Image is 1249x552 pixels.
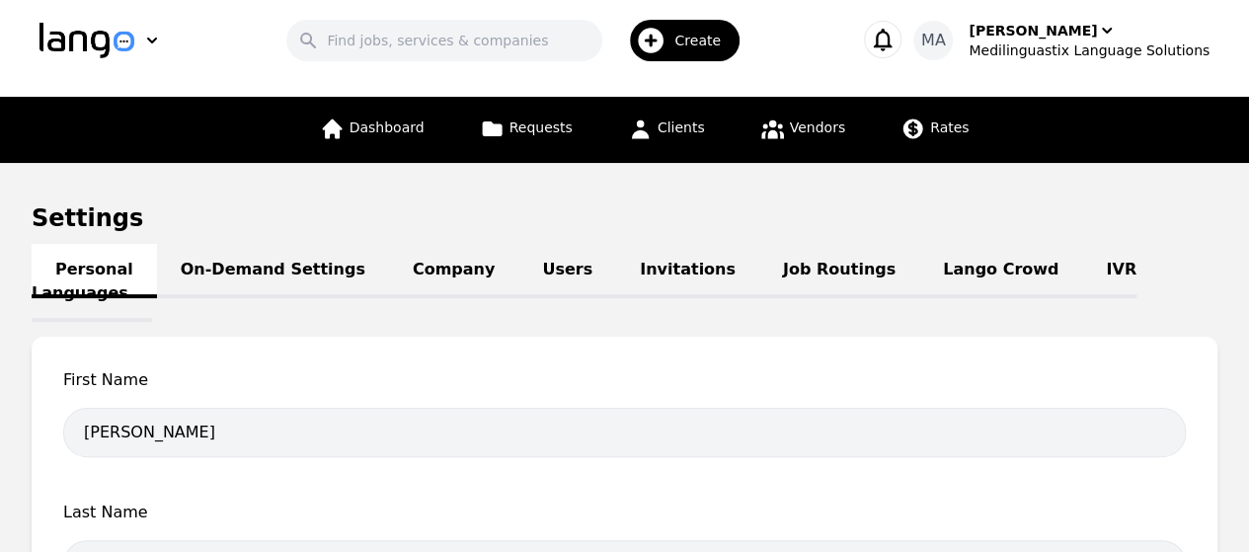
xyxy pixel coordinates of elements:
[921,29,946,52] span: MA
[969,21,1097,40] div: [PERSON_NAME]
[389,244,518,298] a: Company
[674,31,735,50] span: Create
[63,408,1186,457] input: First Name
[63,368,1186,392] span: First Name
[602,12,751,69] button: Create
[63,501,1186,524] span: Last Name
[518,244,616,298] a: Users
[969,40,1210,60] div: Medilinguastix Language Solutions
[790,119,845,135] span: Vendors
[658,119,705,135] span: Clients
[930,119,969,135] span: Rates
[32,202,1217,234] h1: Settings
[350,119,425,135] span: Dashboard
[39,23,134,58] img: Logo
[759,244,919,298] a: Job Routings
[468,97,585,163] a: Requests
[509,119,573,135] span: Requests
[889,97,980,163] a: Rates
[748,97,857,163] a: Vendors
[157,244,389,298] a: On-Demand Settings
[286,20,602,61] input: Find jobs, services & companies
[919,244,1082,298] a: Lango Crowd
[616,97,717,163] a: Clients
[308,97,436,163] a: Dashboard
[616,244,759,298] a: Invitations
[32,244,1136,322] a: IVR Languages
[913,21,1210,60] button: MA[PERSON_NAME]Medilinguastix Language Solutions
